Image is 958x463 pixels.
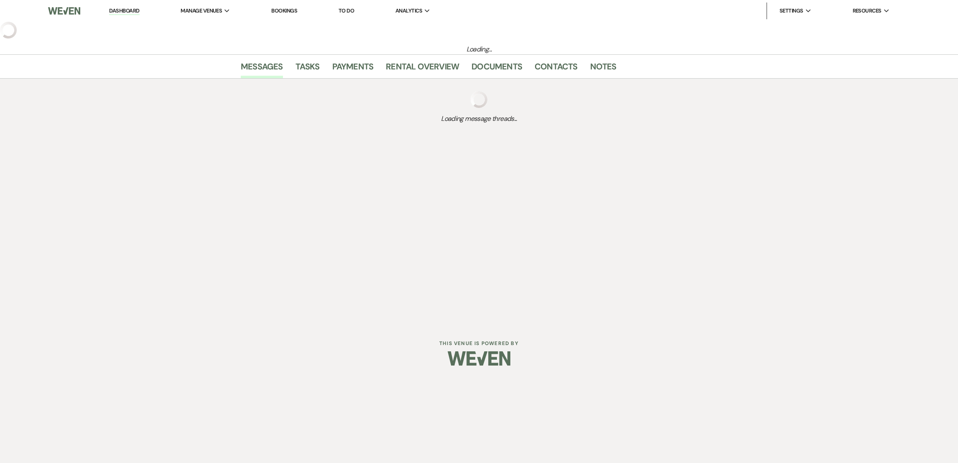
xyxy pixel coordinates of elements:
span: Manage Venues [181,7,222,15]
a: Rental Overview [386,60,459,78]
a: Documents [471,60,522,78]
a: Messages [241,60,283,78]
img: loading spinner [471,91,487,108]
img: Weven Logo [448,344,510,373]
a: Bookings [271,7,297,14]
a: Payments [332,60,374,78]
a: Notes [590,60,617,78]
span: Settings [780,7,803,15]
img: Weven Logo [48,2,80,20]
span: Analytics [395,7,422,15]
a: To Do [339,7,354,14]
span: Resources [853,7,882,15]
a: Dashboard [109,7,139,15]
a: Tasks [296,60,320,78]
span: Loading message threads... [241,114,717,124]
a: Contacts [535,60,578,78]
